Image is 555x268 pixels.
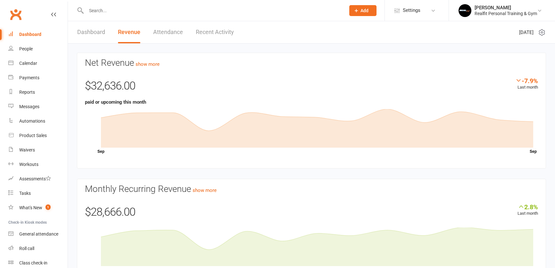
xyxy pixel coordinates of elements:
div: Payments [19,75,39,80]
a: Clubworx [8,6,24,22]
strong: paid or upcoming this month [85,99,146,105]
div: [PERSON_NAME] [475,5,537,11]
img: thumb_image1693388435.png [459,4,471,17]
a: Automations [8,114,68,128]
div: 2.8% [518,203,538,210]
div: What's New [19,205,42,210]
a: Product Sales [8,128,68,143]
div: Product Sales [19,133,47,138]
div: $32,636.00 [85,77,538,98]
span: 1 [46,204,51,210]
button: Add [349,5,377,16]
div: -7.9% [515,77,538,84]
a: Waivers [8,143,68,157]
a: Tasks [8,186,68,201]
h3: Net Revenue [85,58,538,68]
span: [DATE] [519,29,534,36]
div: General attendance [19,231,58,237]
a: General attendance kiosk mode [8,227,68,241]
a: show more [193,187,217,193]
a: People [8,42,68,56]
span: Add [360,8,369,13]
div: Last month [518,203,538,217]
div: Automations [19,118,45,124]
div: $28,666.00 [85,203,538,224]
span: Settings [403,3,420,18]
a: Assessments [8,172,68,186]
div: Dashboard [19,32,41,37]
div: Class check-in [19,260,47,265]
div: People [19,46,33,51]
h3: Monthly Recurring Revenue [85,184,538,194]
a: Dashboard [8,27,68,42]
a: Reports [8,85,68,99]
div: Assessments [19,176,51,181]
div: Workouts [19,162,38,167]
a: Workouts [8,157,68,172]
div: Messages [19,104,39,109]
input: Search... [84,6,341,15]
div: Roll call [19,246,34,251]
a: Dashboard [77,21,105,43]
a: Roll call [8,241,68,256]
a: Calendar [8,56,68,71]
a: Revenue [118,21,140,43]
a: Recent Activity [196,21,234,43]
a: Attendance [153,21,183,43]
a: Messages [8,99,68,114]
div: Realfit Personal Training & Gym [475,11,537,16]
a: What's New1 [8,201,68,215]
div: Calendar [19,61,37,66]
a: show more [136,61,160,67]
a: Payments [8,71,68,85]
div: Last month [515,77,538,91]
div: Waivers [19,147,35,152]
div: Tasks [19,191,31,196]
div: Reports [19,90,35,95]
